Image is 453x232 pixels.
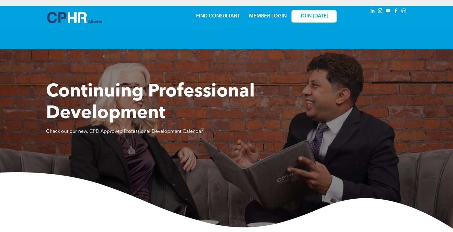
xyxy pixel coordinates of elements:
a: JOIN [DATE] [291,10,337,23]
a: FIND CONSULTANT [196,14,240,19]
a: youtube [385,8,391,16]
img: A blue and white logo for cp alberta [47,12,102,23]
a: facebook [393,8,399,16]
span: Check out our new, CPD Approved Professional Development Calendar! [46,129,205,134]
span: JOIN [DATE] [300,14,328,19]
a: instagram [377,8,384,16]
a: MEMBER LOGIN [249,14,287,19]
a: linkedin [369,8,376,16]
a: Social network [400,8,407,16]
span: Continuing Professional Development [46,83,255,123]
